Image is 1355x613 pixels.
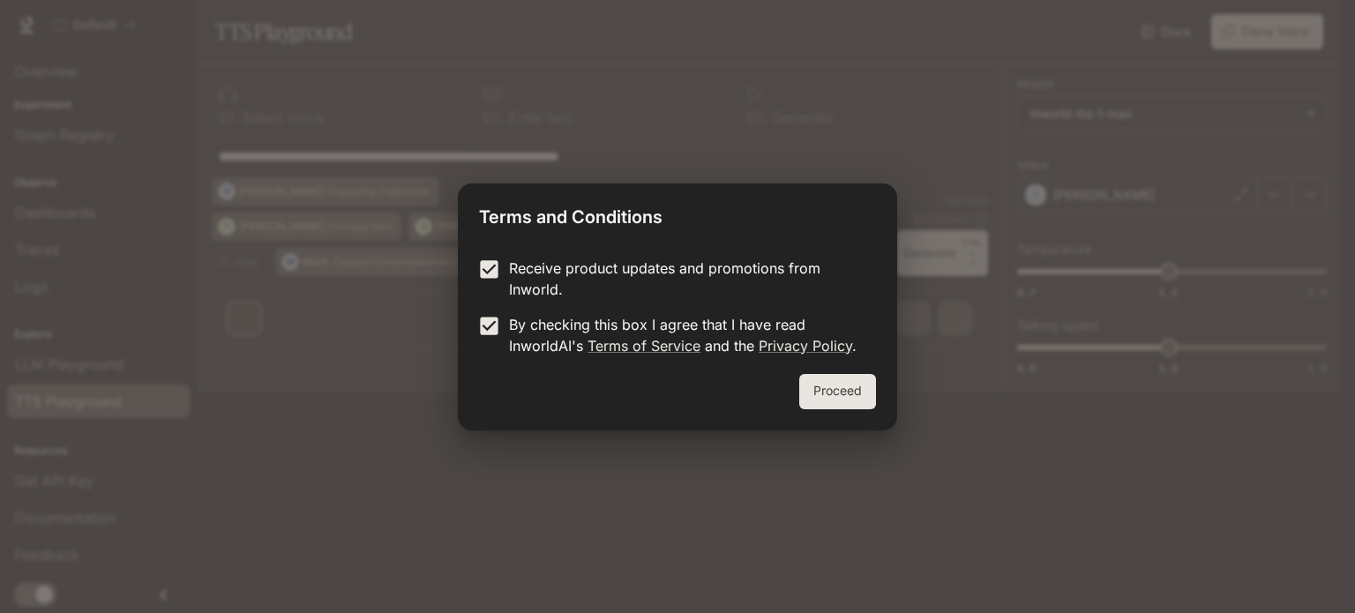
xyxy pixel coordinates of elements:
a: Privacy Policy [759,337,852,355]
p: Receive product updates and promotions from Inworld. [509,258,862,300]
p: By checking this box I agree that I have read InworldAI's and the . [509,314,862,356]
button: Proceed [799,374,876,409]
a: Terms of Service [588,337,700,355]
h2: Terms and Conditions [458,183,897,243]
